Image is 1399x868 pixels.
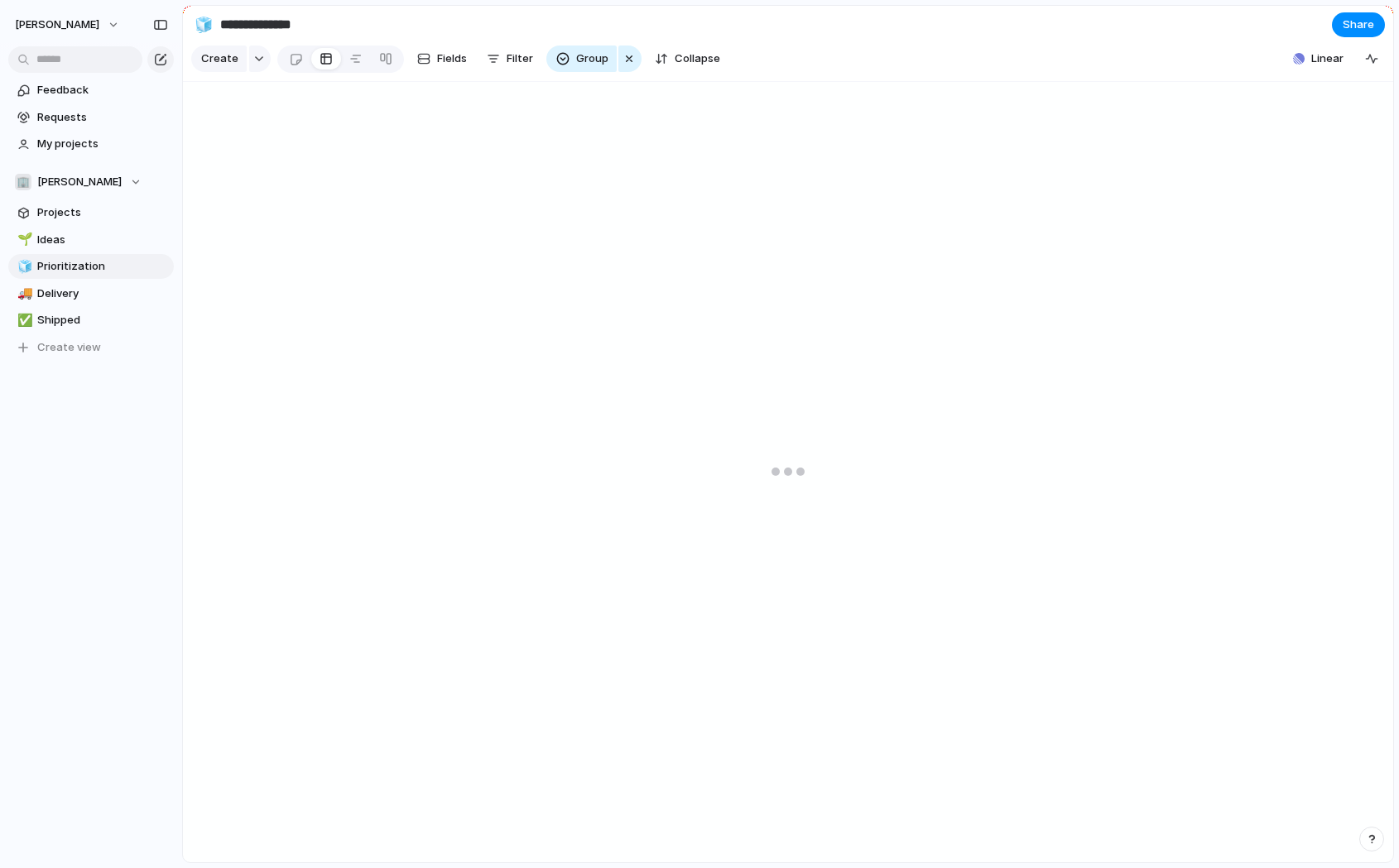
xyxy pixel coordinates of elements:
a: Feedback [8,78,174,103]
button: Collapse [648,46,727,72]
div: 🏢 [15,174,31,190]
span: Create [201,50,238,67]
a: Projects [8,200,174,225]
span: Delivery [37,285,168,302]
button: Linear [1286,46,1350,71]
span: Fields [437,50,467,67]
span: My projects [37,136,168,152]
a: 🌱Ideas [8,228,174,252]
span: Linear [1311,50,1344,67]
div: 🧊 [17,257,29,276]
span: [PERSON_NAME] [15,17,99,33]
div: 🚚 [17,284,29,303]
span: Create view [37,339,101,356]
div: 🧊 [195,13,213,36]
button: 🌱 [15,232,31,248]
span: Group [576,50,608,67]
button: [PERSON_NAME] [7,12,128,38]
a: 🚚Delivery [8,281,174,306]
span: [PERSON_NAME] [37,174,122,190]
a: My projects [8,132,174,156]
button: 🧊 [15,258,31,275]
span: Ideas [37,232,168,248]
div: 🌱 [17,230,29,249]
button: Group [546,46,617,72]
span: Prioritization [37,258,168,275]
span: Collapse [675,50,720,67]
button: Create [191,46,247,72]
button: Create view [8,335,174,360]
button: ✅ [15,312,31,328]
div: ✅ [17,311,29,330]
a: 🧊Prioritization [8,254,174,279]
button: 🧊 [190,12,217,38]
a: Requests [8,105,174,130]
button: 🏢[PERSON_NAME] [8,170,174,194]
button: 🚚 [15,285,31,302]
span: Feedback [37,82,168,98]
span: Filter [507,50,533,67]
button: Filter [480,46,540,72]
span: Requests [37,109,168,126]
a: ✅Shipped [8,308,174,333]
span: Shipped [37,312,168,328]
span: Projects [37,204,168,221]
span: Share [1343,17,1374,33]
button: Share [1332,12,1385,37]
button: Fields [411,46,474,72]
